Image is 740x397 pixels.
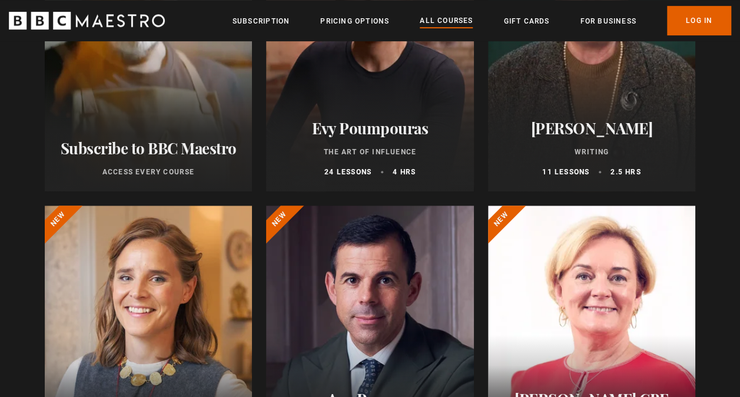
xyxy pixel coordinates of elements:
[502,119,681,137] h2: [PERSON_NAME]
[233,6,731,35] nav: Primary
[610,167,641,177] p: 2.5 hrs
[393,167,416,177] p: 4 hrs
[542,167,589,177] p: 11 lessons
[667,6,731,35] a: Log In
[320,15,389,27] a: Pricing Options
[280,147,459,157] p: The Art of Influence
[280,119,459,137] h2: Evy Poumpouras
[580,15,636,27] a: For business
[9,12,165,29] svg: BBC Maestro
[503,15,549,27] a: Gift Cards
[324,167,371,177] p: 24 lessons
[502,147,681,157] p: Writing
[233,15,290,27] a: Subscription
[420,15,473,28] a: All Courses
